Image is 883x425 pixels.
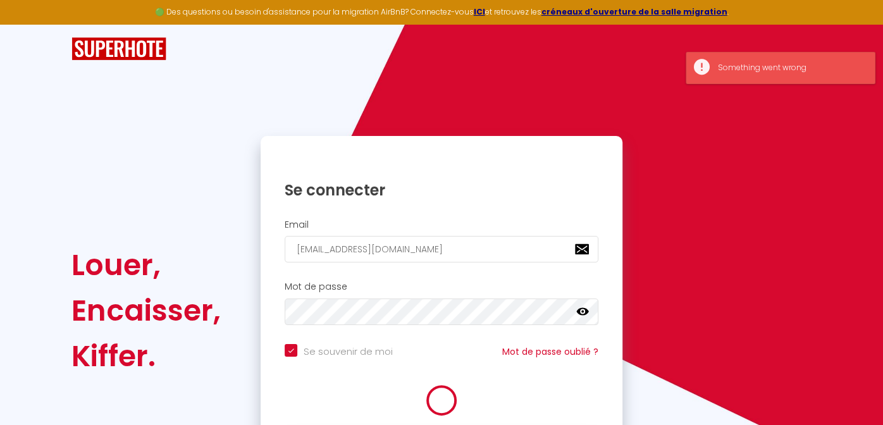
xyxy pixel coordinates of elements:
[718,62,862,74] div: Something went wrong
[474,6,485,17] a: ICI
[71,288,221,333] div: Encaisser,
[541,6,727,17] a: créneaux d'ouverture de la salle migration
[502,345,598,358] a: Mot de passe oublié ?
[285,236,598,262] input: Ton Email
[285,281,598,292] h2: Mot de passe
[71,37,166,61] img: SuperHote logo
[71,242,221,288] div: Louer,
[71,333,221,379] div: Kiffer.
[285,180,598,200] h1: Se connecter
[10,5,48,43] button: Ouvrir le widget de chat LiveChat
[285,219,598,230] h2: Email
